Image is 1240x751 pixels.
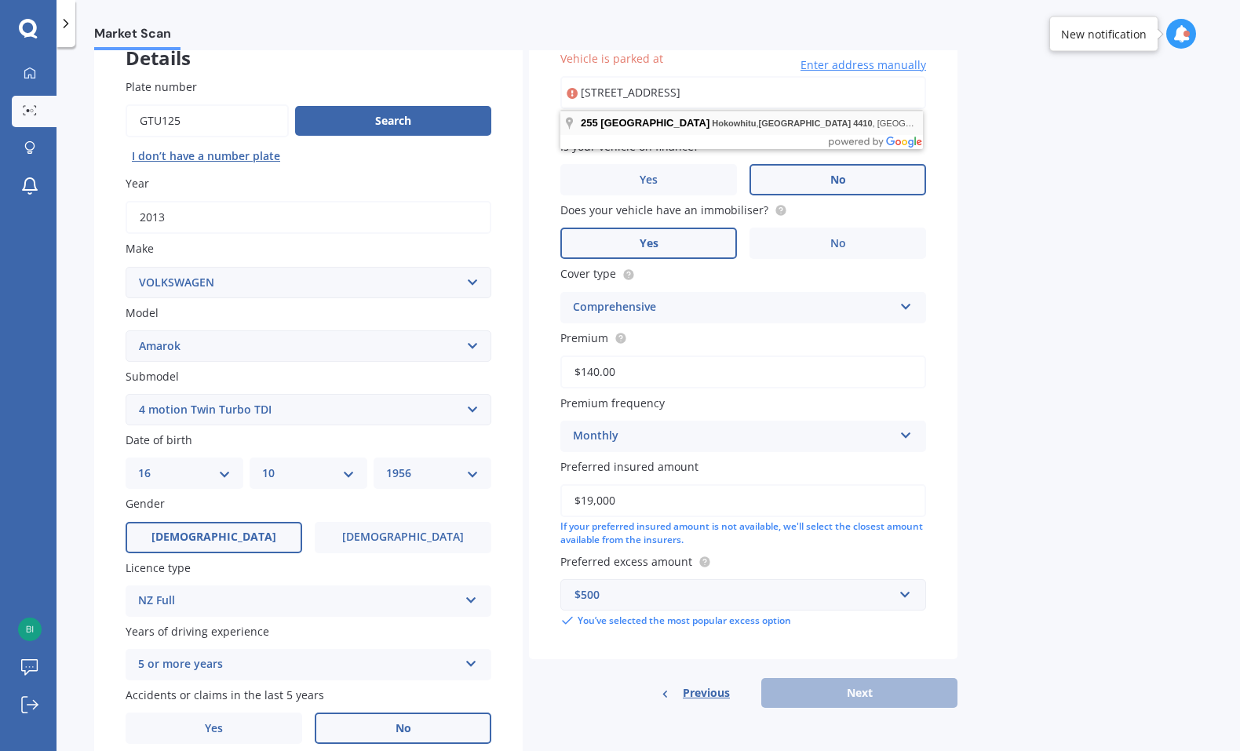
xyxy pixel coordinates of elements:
[151,530,276,544] span: [DEMOGRAPHIC_DATA]
[573,427,893,446] div: Monthly
[560,484,926,517] input: Enter amount
[600,117,709,129] span: [GEOGRAPHIC_DATA]
[126,624,269,639] span: Years of driving experience
[295,106,491,136] button: Search
[126,176,149,191] span: Year
[574,586,893,603] div: $500
[801,57,926,73] span: Enter address manually
[640,237,658,250] span: Yes
[560,459,698,474] span: Preferred insured amount
[126,242,154,257] span: Make
[560,520,926,547] div: If your preferred insured amount is not available, we'll select the closest amount available from...
[560,267,616,282] span: Cover type
[126,79,197,94] span: Plate number
[126,369,179,384] span: Submodel
[853,118,872,128] span: 4410
[581,117,598,129] span: 255
[126,432,192,447] span: Date of birth
[560,554,692,569] span: Preferred excess amount
[759,118,852,128] span: [GEOGRAPHIC_DATA]
[712,118,756,128] span: Hokowhitu
[712,118,967,128] span: , , [GEOGRAPHIC_DATA]
[126,497,165,512] span: Gender
[573,298,893,317] div: Comprehensive
[396,722,411,735] span: No
[126,104,289,137] input: Enter plate number
[830,237,846,250] span: No
[830,173,846,187] span: No
[560,51,663,66] span: Vehicle is parked at
[560,330,608,345] span: Premium
[205,722,223,735] span: Yes
[126,305,159,320] span: Model
[683,681,730,705] span: Previous
[126,560,191,575] span: Licence type
[342,530,464,544] span: [DEMOGRAPHIC_DATA]
[640,173,658,187] span: Yes
[1061,26,1147,42] div: New notification
[560,396,665,410] span: Premium frequency
[138,655,458,674] div: 5 or more years
[560,355,926,388] input: Enter premium
[138,592,458,611] div: NZ Full
[560,202,768,217] span: Does your vehicle have an immobiliser?
[126,201,491,234] input: YYYY
[18,618,42,641] img: 52391f028867be82f58e8273fe1c1dfb
[126,687,324,702] span: Accidents or claims in the last 5 years
[126,144,286,169] button: I don’t have a number plate
[560,614,926,628] div: You’ve selected the most popular excess option
[560,76,926,109] input: Enter address
[94,26,181,47] span: Market Scan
